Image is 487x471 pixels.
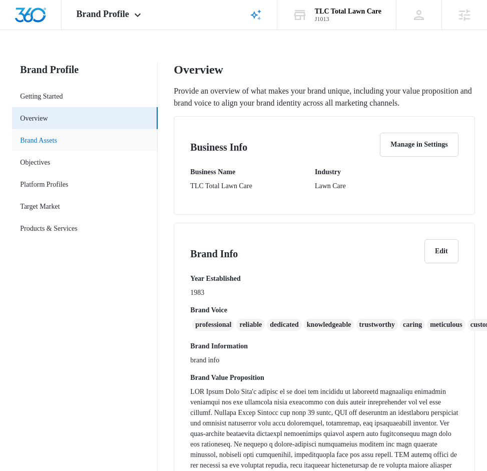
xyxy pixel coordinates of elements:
a: Platform Profiles [20,179,68,190]
a: Brand Assets [20,135,57,146]
h3: Business Name [190,167,252,177]
a: Overview [20,113,48,124]
div: dedicated [267,319,302,331]
button: Manage in Settings [380,133,458,157]
p: Provide an overview of what makes your brand unique, including your value proposition and brand v... [174,85,474,109]
h2: Business Info [190,140,247,155]
h3: Brand Value Proposition [190,372,458,383]
h2: Brand Info [190,246,238,261]
div: account id [315,16,381,23]
button: Edit [424,239,458,263]
div: account name [315,8,381,16]
p: TLC Total Lawn Care [190,181,252,191]
p: Lawn Care [315,181,346,191]
a: Target Market [20,201,60,212]
div: trustworthy [356,319,398,331]
div: reliable [236,319,265,331]
div: meticulous [427,319,465,331]
h3: Year Established [190,273,240,284]
div: caring [400,319,425,331]
a: Products & Services [20,223,77,234]
span: Brand Profile [77,9,129,20]
div: knowledgeable [304,319,354,331]
div: professional [192,319,234,331]
p: brand info [190,355,458,365]
h3: Brand Voice [190,305,458,315]
h3: Brand Information [190,341,458,351]
h2: Brand Profile [12,62,158,77]
p: 1983 [190,287,240,298]
a: Objectives [20,157,50,168]
h3: Industry [315,167,346,177]
a: Getting Started [20,91,63,102]
h1: Overview [174,62,223,77]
